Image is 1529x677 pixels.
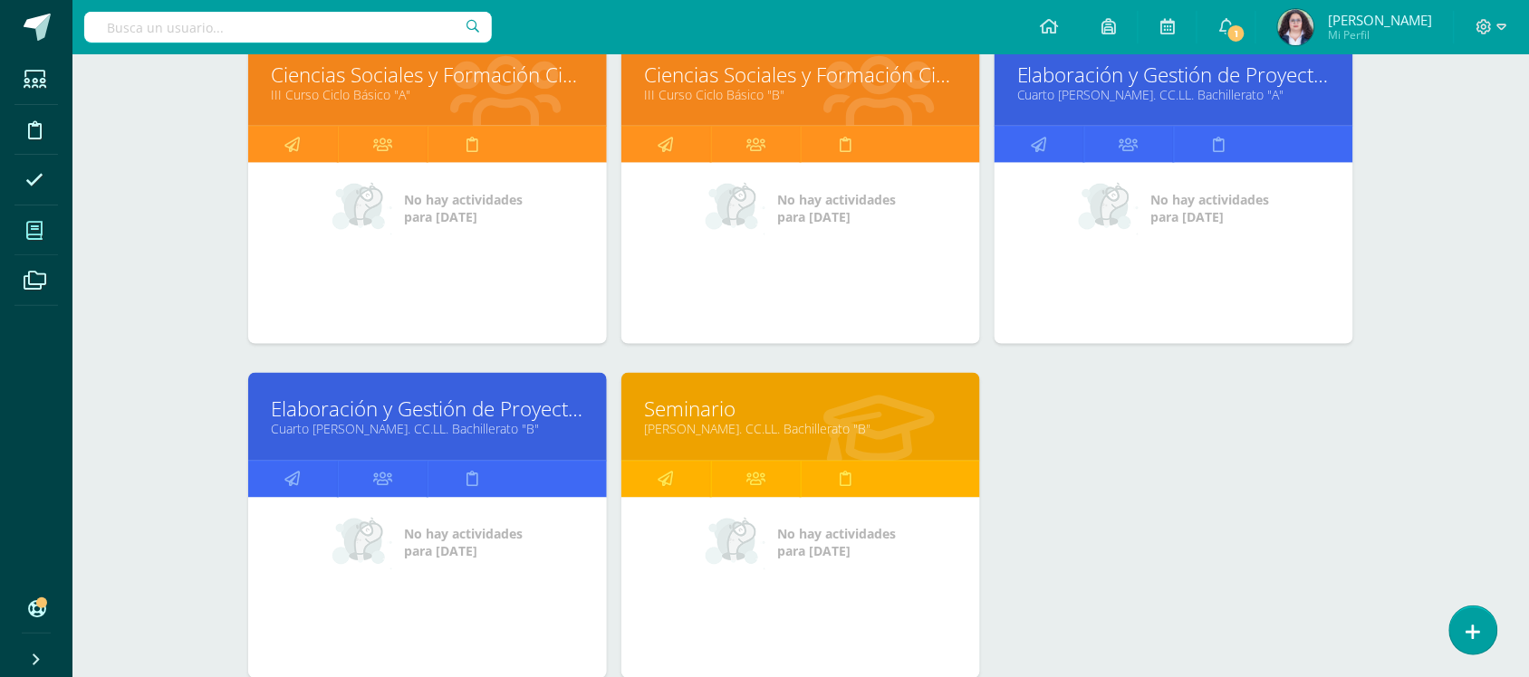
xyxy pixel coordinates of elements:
[271,86,584,103] a: III Curso Ciclo Básico "A"
[1017,86,1331,103] a: Cuarto [PERSON_NAME]. CC.LL. Bachillerato "A"
[271,396,584,424] a: Elaboración y Gestión de Proyectos
[271,61,584,89] a: Ciencias Sociales y Formación Ciudadana
[271,421,584,438] a: Cuarto [PERSON_NAME]. CC.LL. Bachillerato "B"
[1328,27,1432,43] span: Mi Perfil
[644,86,957,103] a: III Curso Ciclo Básico "B"
[706,181,765,235] img: no_activities_small.png
[1079,181,1139,235] img: no_activities_small.png
[405,526,524,560] span: No hay actividades para [DATE]
[84,12,492,43] input: Busca un usuario...
[1328,11,1432,29] span: [PERSON_NAME]
[644,396,957,424] a: Seminario
[332,516,392,570] img: no_activities_small.png
[332,181,392,235] img: no_activities_small.png
[644,61,957,89] a: Ciencias Sociales y Formación Ciudadana
[778,526,897,560] span: No hay actividades para [DATE]
[1017,61,1331,89] a: Elaboración y Gestión de Proyectos
[1278,9,1314,45] img: e3b139248a87191a549b0d9f27421a5c.png
[405,191,524,225] span: No hay actividades para [DATE]
[1151,191,1270,225] span: No hay actividades para [DATE]
[706,516,765,570] img: no_activities_small.png
[1226,24,1246,43] span: 1
[644,421,957,438] a: [PERSON_NAME]. CC.LL. Bachillerato "B"
[778,191,897,225] span: No hay actividades para [DATE]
